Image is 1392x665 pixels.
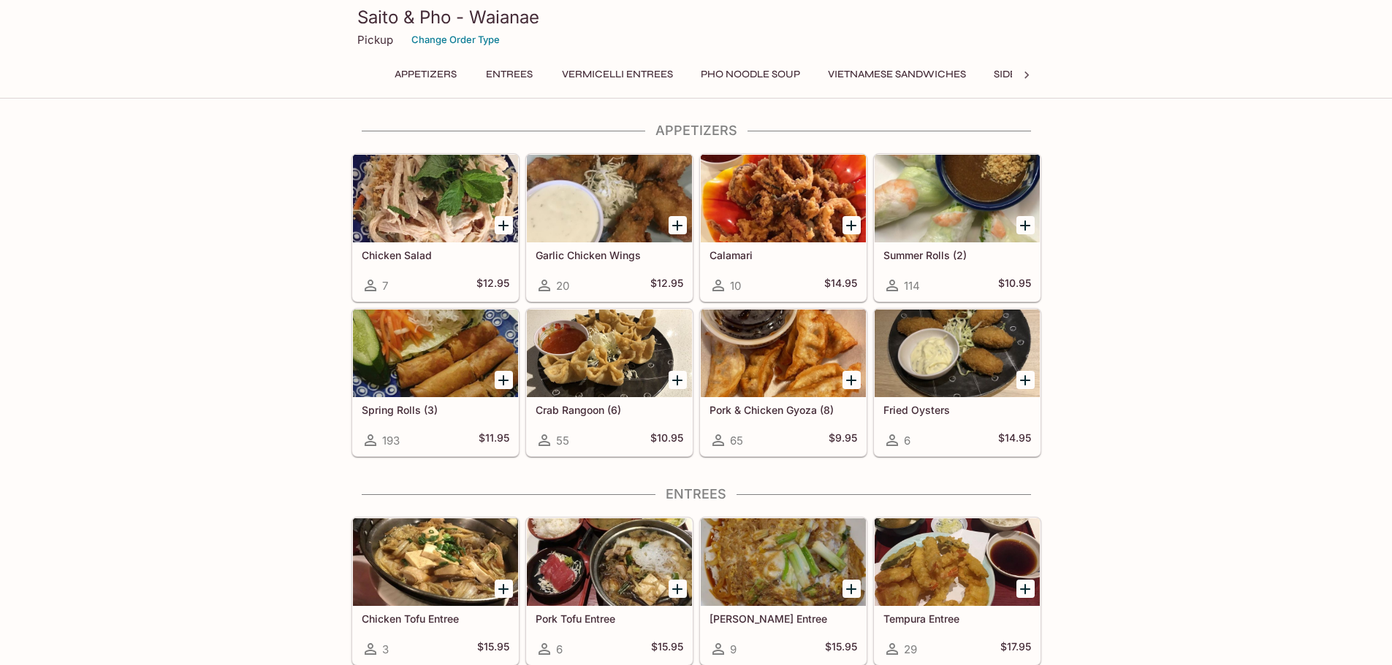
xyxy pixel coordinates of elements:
div: Fried Oysters [875,310,1040,397]
button: Vietnamese Sandwiches [820,64,974,85]
h5: Pork & Chicken Gyoza (8) [710,404,857,416]
h5: $15.95 [477,640,509,658]
h5: [PERSON_NAME] Entree [710,612,857,625]
h5: $11.95 [479,431,509,449]
button: Add Katsu Tama Entree [843,580,861,598]
a: Pork & Chicken Gyoza (8)65$9.95 [700,309,867,456]
h3: Saito & Pho - Waianae [357,6,1035,28]
h5: Chicken Salad [362,249,509,261]
h5: Chicken Tofu Entree [362,612,509,625]
span: 193 [382,434,400,447]
span: 55 [556,434,569,447]
a: Calamari10$14.95 [700,154,867,301]
span: 20 [556,279,569,293]
span: 3 [382,642,389,656]
div: Spring Rolls (3) [353,310,518,397]
h5: $17.95 [1000,640,1031,658]
button: Add Crab Rangoon (6) [669,371,687,389]
h5: Crab Rangoon (6) [536,404,683,416]
button: Pho Noodle Soup [693,64,808,85]
span: 6 [904,434,910,447]
div: Garlic Chicken Wings [527,155,692,242]
span: 65 [730,434,743,447]
h5: $15.95 [825,640,857,658]
h5: $9.95 [829,431,857,449]
a: Summer Rolls (2)114$10.95 [874,154,1041,301]
div: Tempura Entree [875,518,1040,606]
h5: $10.95 [650,431,683,449]
a: Spring Rolls (3)193$11.95 [352,309,519,456]
span: 10 [730,279,741,293]
div: Calamari [701,155,866,242]
button: Add Summer Rolls (2) [1016,216,1035,234]
span: 29 [904,642,917,656]
a: Chicken Tofu Entree3$15.95 [352,518,519,665]
p: Pickup [357,33,393,47]
a: Chicken Salad7$12.95 [352,154,519,301]
div: Katsu Tama Entree [701,518,866,606]
span: 6 [556,642,563,656]
h5: Pork Tofu Entree [536,612,683,625]
h5: $14.95 [998,431,1031,449]
h5: $14.95 [824,277,857,294]
button: Add Chicken Tofu Entree [495,580,513,598]
div: Summer Rolls (2) [875,155,1040,242]
button: Add Garlic Chicken Wings [669,216,687,234]
h5: Summer Rolls (2) [883,249,1031,261]
h4: Appetizers [351,123,1041,139]
button: Add Fried Oysters [1016,371,1035,389]
h5: $15.95 [651,640,683,658]
h5: Calamari [710,249,857,261]
a: Garlic Chicken Wings20$12.95 [526,154,693,301]
h5: Garlic Chicken Wings [536,249,683,261]
span: 7 [382,279,388,293]
h5: Spring Rolls (3) [362,404,509,416]
button: Add Chicken Salad [495,216,513,234]
a: Tempura Entree29$17.95 [874,518,1041,665]
h5: $10.95 [998,277,1031,294]
h5: Fried Oysters [883,404,1031,416]
button: Add Tempura Entree [1016,580,1035,598]
div: Pork Tofu Entree [527,518,692,606]
a: Crab Rangoon (6)55$10.95 [526,309,693,456]
button: Add Pork & Chicken Gyoza (8) [843,371,861,389]
h4: Entrees [351,486,1041,502]
button: Vermicelli Entrees [554,64,681,85]
div: Crab Rangoon (6) [527,310,692,397]
span: 114 [904,279,920,293]
a: Pork Tofu Entree6$15.95 [526,518,693,665]
button: Side Order [986,64,1063,85]
div: Chicken Salad [353,155,518,242]
h5: Tempura Entree [883,612,1031,625]
a: Fried Oysters6$14.95 [874,309,1041,456]
button: Change Order Type [405,28,506,51]
button: Add Calamari [843,216,861,234]
span: 9 [730,642,737,656]
div: Pork & Chicken Gyoza (8) [701,310,866,397]
button: Add Pork Tofu Entree [669,580,687,598]
a: [PERSON_NAME] Entree9$15.95 [700,518,867,665]
button: Add Spring Rolls (3) [495,371,513,389]
div: Chicken Tofu Entree [353,518,518,606]
button: Entrees [476,64,542,85]
button: Appetizers [387,64,465,85]
h5: $12.95 [476,277,509,294]
h5: $12.95 [650,277,683,294]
